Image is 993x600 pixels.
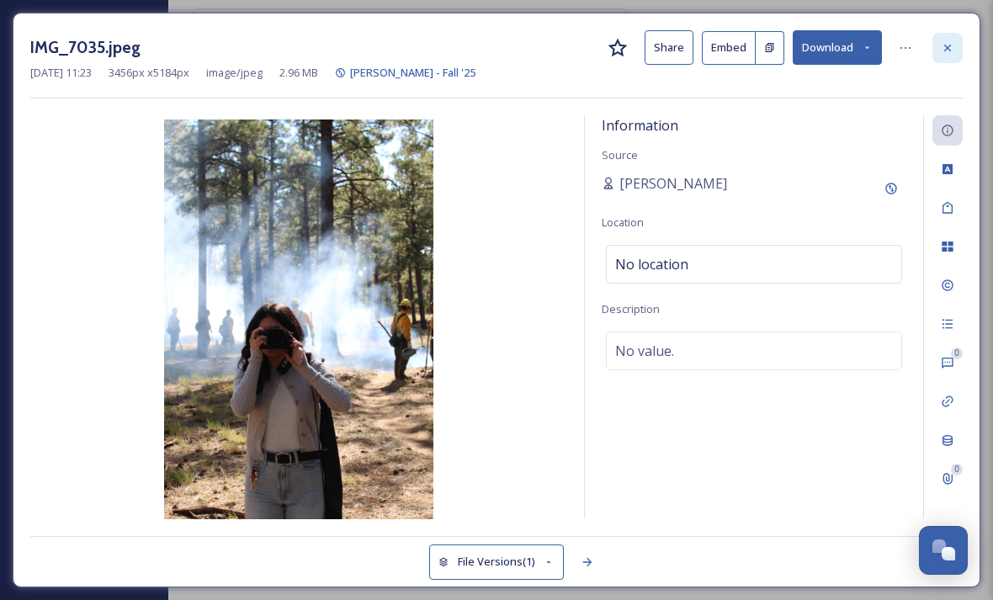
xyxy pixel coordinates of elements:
[350,65,475,80] span: [PERSON_NAME] - Fall '25
[602,147,638,162] span: Source
[951,464,963,475] div: 0
[279,65,318,81] span: 2.96 MB
[30,35,141,60] h3: IMG_7035.jpeg
[919,526,968,575] button: Open Chat
[615,254,688,274] span: No location
[30,65,92,81] span: [DATE] 11:23
[206,65,263,81] span: image/jpeg
[602,215,644,230] span: Location
[702,31,756,65] button: Embed
[645,30,693,65] button: Share
[793,30,882,65] button: Download
[602,116,678,135] span: Information
[30,119,567,523] img: IMG_7035.jpeg
[615,341,674,361] span: No value.
[602,301,660,316] span: Description
[109,65,189,81] span: 3456 px x 5184 px
[951,348,963,359] div: 0
[619,173,727,194] span: [PERSON_NAME]
[429,544,564,579] button: File Versions(1)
